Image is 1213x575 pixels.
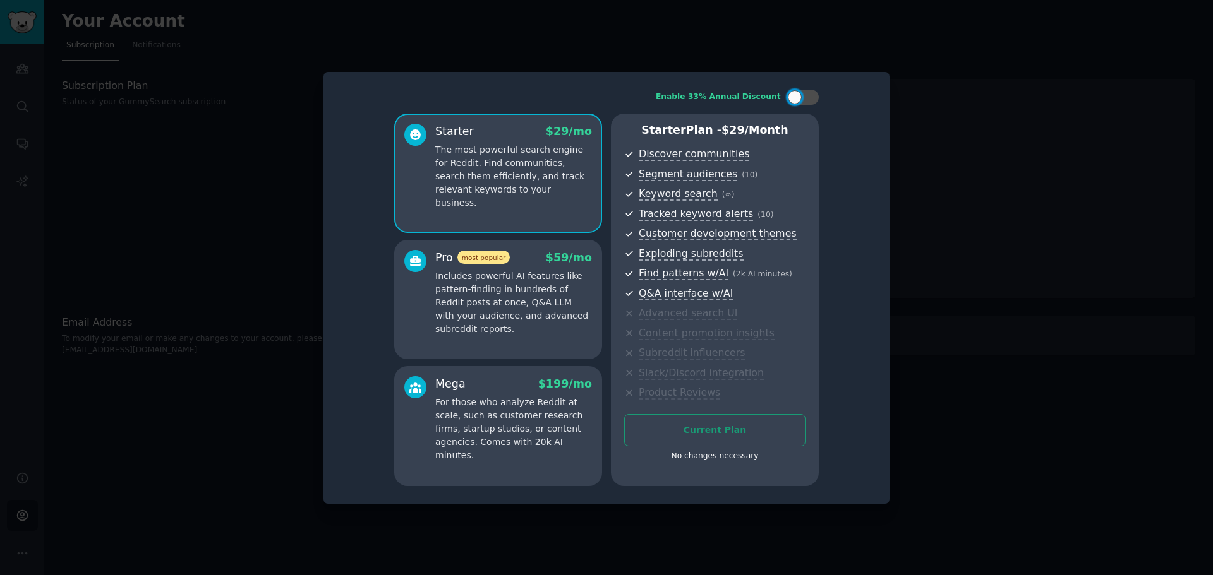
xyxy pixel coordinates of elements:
span: Advanced search UI [639,307,737,320]
span: $ 199 /mo [538,377,592,390]
span: Keyword search [639,187,718,201]
span: Content promotion insights [639,327,775,340]
span: Exploding subreddits [639,247,743,261]
span: ( ∞ ) [722,190,735,199]
span: Subreddit influencers [639,347,745,360]
span: Slack/Discord integration [639,367,764,380]
p: The most powerful search engine for Reddit. Find communities, search them efficiently, and track ... [435,143,592,210]
span: ( 2k AI minutes ) [733,270,792,278]
div: No changes necessary [624,451,806,462]
p: For those who analyze Reddit at scale, such as customer research firms, startup studios, or conte... [435,396,592,462]
div: Starter [435,124,474,139]
span: Discover communities [639,148,749,161]
div: Pro [435,250,510,266]
span: $ 29 /month [721,124,788,136]
span: ( 10 ) [742,170,757,179]
span: Product Reviews [639,386,720,400]
span: Q&A interface w/AI [639,287,733,300]
span: Tracked keyword alerts [639,208,753,221]
span: ( 10 ) [757,210,773,219]
div: Mega [435,376,466,392]
span: $ 29 /mo [546,125,592,138]
p: Includes powerful AI features like pattern-finding in hundreds of Reddit posts at once, Q&A LLM w... [435,270,592,336]
span: $ 59 /mo [546,251,592,264]
span: most popular [457,251,510,264]
p: Starter Plan - [624,122,806,138]
span: Customer development themes [639,227,797,240]
span: Segment audiences [639,168,737,181]
span: Find patterns w/AI [639,267,728,280]
div: Enable 33% Annual Discount [656,92,781,103]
